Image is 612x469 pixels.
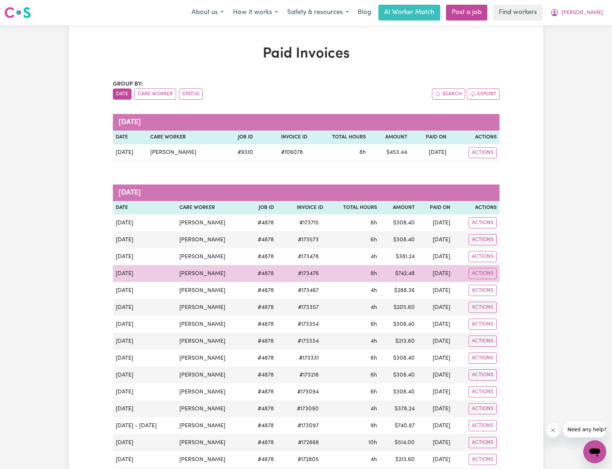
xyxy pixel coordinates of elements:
[247,383,277,400] td: # 4878
[469,251,497,262] button: Actions
[380,350,418,366] td: $ 308.40
[380,265,418,282] td: $ 742.48
[247,231,277,248] td: # 4878
[247,316,277,333] td: # 4878
[418,417,453,434] td: [DATE]
[371,288,377,293] span: 4 hours
[469,420,497,431] button: Actions
[449,131,500,144] th: Actions
[469,217,497,228] button: Actions
[295,354,323,363] span: # 173331
[113,333,176,350] td: [DATE]
[176,316,247,333] td: [PERSON_NAME]
[418,231,453,248] td: [DATE]
[310,131,369,144] th: Total Hours
[113,88,132,100] button: sort invoices by date
[469,336,497,347] button: Actions
[418,299,453,316] td: [DATE]
[187,5,228,20] button: About us
[113,45,500,63] h1: Paid Invoices
[371,305,377,310] span: 4 hours
[247,333,277,350] td: # 4878
[113,201,176,215] th: Date
[113,451,176,468] td: [DATE]
[371,254,377,260] span: 4 hours
[247,214,277,231] td: # 4878
[418,434,453,451] td: [DATE]
[176,383,247,400] td: [PERSON_NAME]
[380,316,418,333] td: $ 308.40
[326,201,380,215] th: Total Hours
[469,369,497,381] button: Actions
[113,214,176,231] td: [DATE]
[469,352,497,364] button: Actions
[371,389,377,395] span: 6 hours
[353,5,376,21] a: Blog
[176,299,247,316] td: [PERSON_NAME]
[294,286,323,295] span: # 173467
[583,440,606,463] iframe: Button to launch messaging window
[432,88,465,100] button: Search
[418,451,453,468] td: [DATE]
[380,299,418,316] td: $ 205.60
[4,6,31,19] img: Careseekers logo
[228,5,282,20] button: How it works
[293,405,323,413] span: # 173090
[4,5,43,11] span: Need any help?
[247,201,277,215] th: Job ID
[418,316,453,333] td: [DATE]
[294,252,323,261] span: # 173478
[371,423,377,429] span: 9 hours
[418,333,453,350] td: [DATE]
[247,417,277,434] td: # 4878
[294,269,323,278] span: # 173476
[380,282,418,299] td: $ 288.36
[410,144,449,161] td: [DATE]
[469,319,497,330] button: Actions
[493,5,543,21] a: Find workers
[467,88,500,100] button: Export
[469,403,497,414] button: Actions
[380,333,418,350] td: $ 213.60
[446,5,487,21] a: Post a job
[371,271,377,277] span: 8 hours
[563,422,606,437] iframe: Message from company
[293,388,323,396] span: # 173094
[293,422,323,430] span: # 173097
[176,282,247,299] td: [PERSON_NAME]
[176,231,247,248] td: [PERSON_NAME]
[113,231,176,248] td: [DATE]
[418,201,453,215] th: Paid On
[147,144,224,161] td: [PERSON_NAME]
[176,201,247,215] th: Care Worker
[295,371,323,379] span: # 173216
[113,350,176,366] td: [DATE]
[294,236,323,244] span: # 173573
[113,282,176,299] td: [DATE]
[256,131,310,144] th: Invoice ID
[147,131,224,144] th: Care Worker
[134,88,176,100] button: sort invoices by care worker
[359,150,366,155] span: 8 hours
[418,383,453,400] td: [DATE]
[378,5,440,21] a: AI Worker Match
[371,372,377,378] span: 6 hours
[4,4,31,21] a: Careseekers logo
[418,282,453,299] td: [DATE]
[176,214,247,231] td: [PERSON_NAME]
[469,437,497,448] button: Actions
[294,303,323,312] span: # 173357
[380,248,418,265] td: $ 381.24
[380,400,418,417] td: $ 378.24
[418,248,453,265] td: [DATE]
[113,144,148,161] td: [DATE]
[179,88,203,100] button: sort invoices by paid status
[295,219,323,227] span: # 173715
[113,114,500,131] caption: [DATE]
[247,400,277,417] td: # 4878
[293,320,323,329] span: # 173354
[371,237,377,243] span: 6 hours
[380,451,418,468] td: $ 213.60
[453,201,499,215] th: Actions
[176,265,247,282] td: [PERSON_NAME]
